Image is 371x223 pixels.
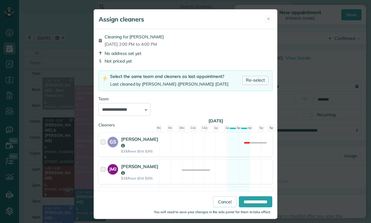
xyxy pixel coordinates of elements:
[121,136,158,148] strong: [PERSON_NAME]
[121,191,158,203] strong: [PERSON_NAME]
[110,73,228,80] div: Select the same team and cleaners as last appointment?
[110,81,228,87] div: Last cleaned by [PERSON_NAME] ([PERSON_NAME]) [DATE]
[121,149,158,153] strong: $15/hour (Est: $30)
[154,210,271,214] small: You will need to save your changes in the side panel for them to take effect.
[105,41,164,47] span: [DATE] 2:00 PM to 4:00 PM
[108,137,118,145] strong: GS
[98,50,273,56] div: No address set yet
[213,196,236,207] a: Cancel
[105,34,164,40] span: Cleaning for [PERSON_NAME]
[267,16,270,22] span: ✕
[121,176,158,180] strong: $15/hour (Est: $30)
[121,163,158,176] strong: [PERSON_NAME]
[98,96,273,102] div: Team
[98,122,273,124] div: Cleaners
[242,76,269,85] a: Re-select
[102,75,108,82] img: lightning-bolt-icon-94e5364df696ac2de96d3a42b8a9ff6ba979493684c50e6bbbcda72601fa0d29.png
[108,164,118,172] strong: JM2
[98,58,273,64] div: Not priced yet
[99,15,144,24] h5: Assign cleaners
